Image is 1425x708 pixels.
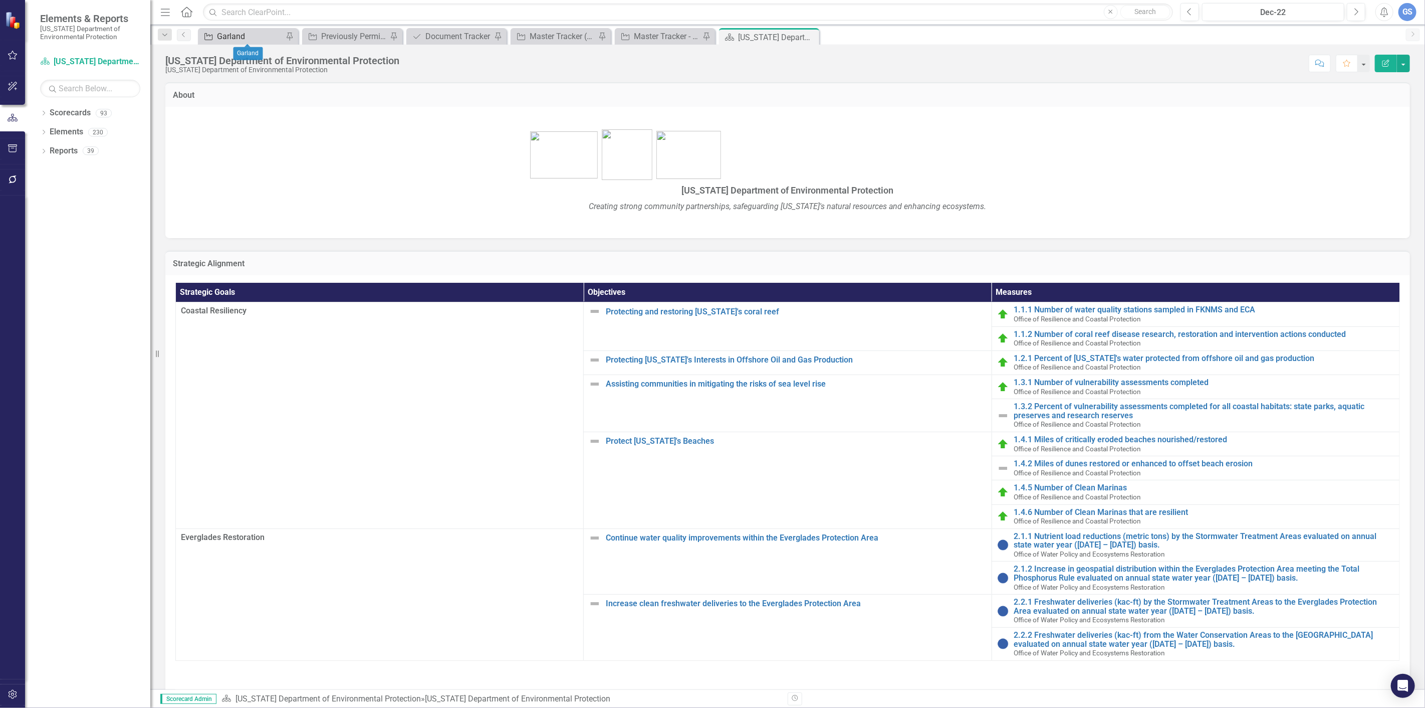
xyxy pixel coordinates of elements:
a: Protect [US_STATE]'s Beaches [606,437,986,446]
div: » [221,693,780,705]
a: Elements [50,126,83,138]
td: Double-Click to Edit [176,302,584,528]
td: Double-Click to Edit Right Click for Context Menu [992,375,1399,399]
span: Office of Resilience and Coastal Protection [1014,445,1141,453]
a: 1.1.2 Number of coral reef disease research, restoration and intervention actions conducted [1014,330,1394,339]
h3: About [173,91,1402,100]
td: Double-Click to Edit Right Click for Context Menu [992,350,1399,375]
a: 1.4.1 Miles of critically eroded beaches nourished/restored [1014,435,1394,444]
span: Office of Resilience and Coastal Protection [1014,315,1141,323]
img: Not Defined [997,462,1009,474]
div: [US_STATE] Department of Environmental Protection [165,55,399,66]
div: Open Intercom Messenger [1391,674,1415,698]
td: Double-Click to Edit Right Click for Context Menu [584,375,992,432]
a: Protecting and restoring [US_STATE]'s coral reef [606,307,986,316]
img: On Target [997,357,1009,369]
a: 2.2.2 Freshwater deliveries (kac-ft) from the Water Conservation Areas to the [GEOGRAPHIC_DATA] e... [1014,631,1394,648]
img: No Information [997,605,1009,617]
a: Continue water quality improvements within the Everglades Protection Area [606,534,986,543]
a: 1.1.1 Number of water quality stations sampled in FKNMS and ECA [1014,305,1394,314]
td: Double-Click to Edit Right Click for Context Menu [992,456,1399,480]
span: Office of Resilience and Coastal Protection [1014,339,1141,347]
div: Document Tracker [425,30,492,43]
a: [US_STATE] Department of Environmental Protection [235,694,421,703]
a: Scorecards [50,107,91,119]
div: Dec-22 [1206,7,1341,19]
input: Search ClearPoint... [203,4,1173,21]
td: Double-Click to Edit Right Click for Context Menu [584,432,992,528]
img: On Target [997,438,1009,450]
td: Double-Click to Edit Right Click for Context Menu [584,302,992,350]
div: [US_STATE] Department of Environmental Protection [165,66,399,74]
img: On Target [997,381,1009,393]
td: Double-Click to Edit Right Click for Context Menu [992,326,1399,350]
span: Office of Water Policy and Ecosystems Restoration [1014,616,1165,624]
img: Not Defined [589,532,601,544]
a: 2.1.2 Increase in geospatial distribution within the Everglades Protection Area meeting the Total... [1014,565,1394,582]
td: Double-Click to Edit Right Click for Context Menu [992,399,1399,432]
td: Double-Click to Edit Right Click for Context Menu [992,595,1399,628]
span: Office of Resilience and Coastal Protection [1014,420,1141,428]
img: On Target [997,308,1009,320]
img: Not Defined [997,410,1009,422]
td: Double-Click to Edit Right Click for Context Menu [992,528,1399,562]
td: Double-Click to Edit Right Click for Context Menu [992,432,1399,456]
span: Coastal Resiliency [181,305,578,317]
div: Master Tracker (External) [530,30,596,43]
a: 1.3.2 Percent of vulnerability assessments completed for all coastal habitats: state parks, aquat... [1014,402,1394,420]
span: Office of Water Policy and Ecosystems Restoration [1014,649,1165,657]
span: Office of Resilience and Coastal Protection [1014,493,1141,501]
td: Double-Click to Edit [176,528,584,660]
td: Double-Click to Edit Right Click for Context Menu [992,302,1399,326]
td: Double-Click to Edit Right Click for Context Menu [584,595,992,661]
img: FL-DEP-LOGO-color-sam%20v4.jpg [602,129,652,180]
div: [US_STATE] Department of Environmental Protection [425,694,610,703]
a: Previously Permitted Tracker [305,30,387,43]
a: 1.4.2 Miles of dunes restored or enhanced to offset beach erosion [1014,459,1394,468]
img: On Target [997,486,1009,498]
img: bhsp1.png [530,131,598,179]
img: Not Defined [589,598,601,610]
span: Scorecard Admin [160,694,216,704]
img: Not Defined [589,435,601,447]
a: Document Tracker [409,30,492,43]
small: [US_STATE] Department of Environmental Protection [40,25,140,41]
td: Double-Click to Edit Right Click for Context Menu [992,504,1399,528]
span: Search [1134,8,1156,16]
a: 2.1.1 Nutrient load reductions (metric tons) by the Stormwater Treatment Areas evaluated on annua... [1014,532,1394,550]
td: Double-Click to Edit Right Click for Context Menu [584,528,992,595]
span: [US_STATE] Department of Environmental Protection [682,185,894,196]
td: Double-Click to Edit Right Click for Context Menu [992,628,1399,661]
a: 2.2.1 Freshwater deliveries (kac-ft) by the Stormwater Treatment Areas to the Everglades Protecti... [1014,598,1394,615]
a: 1.4.6 Number of Clean Marinas that are resilient [1014,508,1394,517]
a: Increase clean freshwater deliveries to the Everglades Protection Area [606,599,986,608]
span: Office of Resilience and Coastal Protection [1014,388,1141,396]
a: Reports [50,145,78,157]
button: GS [1398,3,1416,21]
div: 93 [96,109,112,117]
a: Garland [200,30,283,43]
button: Search [1120,5,1170,19]
td: Double-Click to Edit Right Click for Context Menu [584,350,992,375]
div: 230 [88,128,108,136]
a: 1.3.1 Number of vulnerability assessments completed [1014,378,1394,387]
span: Elements & Reports [40,13,140,25]
td: Double-Click to Edit Right Click for Context Menu [992,480,1399,504]
span: Office of Water Policy and Ecosystems Restoration [1014,550,1165,558]
div: Garland [217,30,283,43]
img: No Information [997,539,1009,551]
img: Not Defined [589,378,601,390]
div: Previously Permitted Tracker [321,30,387,43]
span: Office of Resilience and Coastal Protection [1014,469,1141,477]
img: Not Defined [589,354,601,366]
input: Search Below... [40,80,140,97]
div: 39 [83,147,99,155]
h3: Strategic Alignment [173,259,1402,268]
img: No Information [997,572,1009,584]
a: 1.2.1 Percent of [US_STATE]'s water protected from offshore oil and gas production [1014,354,1394,363]
span: Everglades Restoration [181,532,578,544]
a: Assisting communities in mitigating the risks of sea level rise [606,380,986,389]
a: 1.4.5 Number of Clean Marinas [1014,483,1394,492]
span: Office of Resilience and Coastal Protection [1014,517,1141,525]
span: Office of Resilience and Coastal Protection [1014,363,1141,371]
